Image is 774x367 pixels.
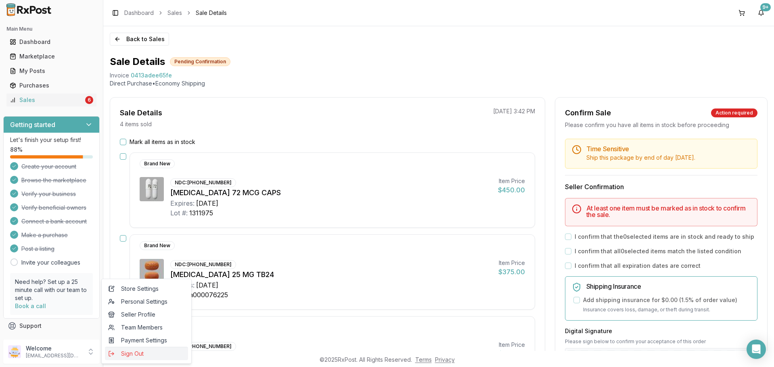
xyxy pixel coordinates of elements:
[415,356,432,363] a: Terms
[10,81,93,90] div: Purchases
[110,79,768,88] p: Direct Purchase • Economy Shipping
[3,94,100,106] button: Sales6
[3,3,55,16] img: RxPost Logo
[140,177,164,201] img: Linzess 72 MCG CAPS
[498,259,525,267] div: Item Price
[170,208,188,218] div: Lot #:
[21,163,76,171] span: Create your account
[170,178,236,187] div: NDC: [PHONE_NUMBER]
[167,9,182,17] a: Sales
[105,334,188,347] a: Payment Settings
[10,136,93,144] p: Let's finish your setup first!
[575,247,741,255] label: I confirm that all 0 selected items match the listed condition
[565,121,757,129] div: Please confirm you have all items in stock before proceeding
[105,321,188,334] a: Team Members
[586,205,751,218] h5: At least one item must be marked as in stock to confirm the sale.
[120,120,152,128] p: 4 items sold
[140,159,175,168] div: Brand New
[170,269,492,280] div: [MEDICAL_DATA] 25 MG TB24
[108,298,185,306] span: Personal Settings
[747,340,766,359] div: Open Intercom Messenger
[196,9,227,17] span: Sale Details
[586,154,695,161] span: Ship this package by end of day [DATE] .
[565,327,757,335] h3: Digital Signature
[3,50,100,63] button: Marketplace
[108,350,185,358] span: Sign Out
[435,356,455,363] a: Privacy
[170,187,492,198] div: [MEDICAL_DATA] 72 MCG CAPS
[10,52,93,60] div: Marketplace
[21,245,54,253] span: Post a listing
[196,280,218,290] div: [DATE]
[26,344,82,352] p: Welcome
[189,208,213,218] div: 1311975
[189,290,228,300] div: a000076225
[3,333,100,348] button: Feedback
[3,319,100,333] button: Support
[583,306,751,314] p: Insurance covers loss, damage, or theft during transit.
[105,347,188,360] button: Sign Out
[10,38,93,46] div: Dashboard
[565,107,611,119] div: Confirm Sale
[15,302,46,309] a: Book a call
[586,146,751,152] h5: Time Sensitive
[8,345,21,358] img: User avatar
[170,260,236,269] div: NDC: [PHONE_NUMBER]
[140,259,164,283] img: Myrbetriq 25 MG TB24
[26,352,82,359] p: [EMAIL_ADDRESS][DOMAIN_NAME]
[711,108,757,117] div: Action required
[760,3,771,11] div: 9+
[21,204,86,212] span: Verify beneficial owners
[108,285,185,293] span: Store Settings
[140,241,175,250] div: Brand New
[105,308,188,321] a: Seller Profile
[105,295,188,308] a: Personal Settings
[105,282,188,295] a: Store Settings
[120,107,162,119] div: Sale Details
[565,182,757,192] h3: Seller Confirmation
[3,65,100,77] button: My Posts
[493,107,535,115] p: [DATE] 3:42 PM
[586,283,751,290] h5: Shipping Insurance
[10,67,93,75] div: My Posts
[498,267,525,277] div: $375.00
[498,349,525,359] div: $375.00
[10,120,55,129] h3: Getting started
[108,323,185,332] span: Team Members
[6,49,96,64] a: Marketplace
[15,278,88,302] p: Need help? Set up a 25 minute call with our team to set up.
[3,79,100,92] button: Purchases
[498,177,525,185] div: Item Price
[755,6,768,19] button: 9+
[131,71,172,79] span: 0413adee65fe
[108,311,185,319] span: Seller Profile
[10,146,23,154] span: 88 %
[196,198,218,208] div: [DATE]
[110,71,129,79] div: Invoice
[170,198,195,208] div: Expires:
[21,190,76,198] span: Verify your business
[170,342,236,351] div: NDC: [PHONE_NUMBER]
[110,33,169,46] button: Back to Sales
[6,93,96,107] a: Sales6
[21,259,80,267] a: Invite your colleagues
[110,55,165,68] h1: Sale Details
[583,296,737,304] label: Add shipping insurance for $0.00 ( 1.5 % of order value)
[124,9,227,17] nav: breadcrumb
[170,57,230,66] div: Pending Confirmation
[21,176,86,184] span: Browse the marketplace
[130,138,195,146] label: Mark all items as in stock
[6,26,96,32] h2: Main Menu
[565,338,757,345] p: Please sign below to confirm your acceptance of this order
[124,9,154,17] a: Dashboard
[3,35,100,48] button: Dashboard
[498,341,525,349] div: Item Price
[6,35,96,49] a: Dashboard
[21,231,68,239] span: Make a purchase
[10,96,84,104] div: Sales
[6,64,96,78] a: My Posts
[85,96,93,104] div: 6
[21,217,87,225] span: Connect a bank account
[575,233,754,241] label: I confirm that the 0 selected items are in stock and ready to ship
